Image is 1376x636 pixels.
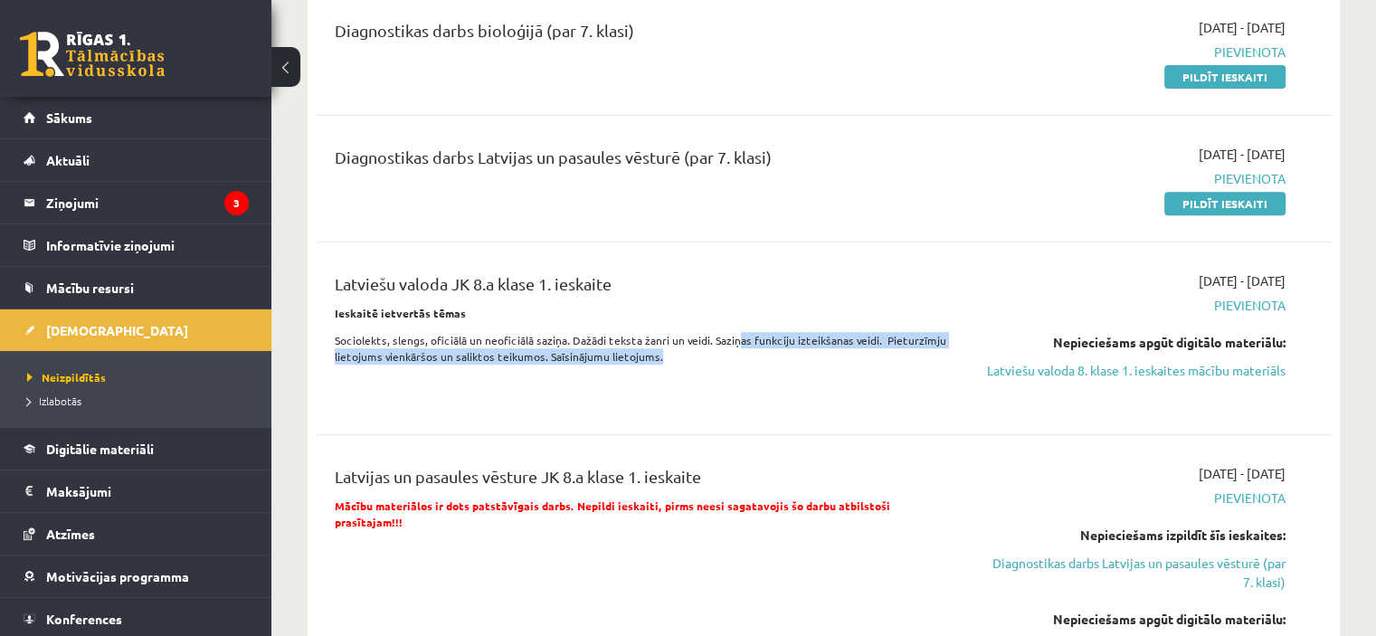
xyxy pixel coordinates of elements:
[27,369,253,385] a: Neizpildītās
[987,333,1286,352] div: Nepieciešams apgūt digitālo materiālu:
[335,464,960,498] div: Latvijas un pasaules vēsture JK 8.a klase 1. ieskaite
[46,526,95,542] span: Atzīmes
[335,18,960,52] div: Diagnostikas darbs bioloģijā (par 7. klasi)
[987,296,1286,315] span: Pievienota
[46,280,134,296] span: Mācību resursi
[1199,18,1286,37] span: [DATE] - [DATE]
[20,32,165,77] a: Rīgas 1. Tālmācības vidusskola
[24,267,249,309] a: Mācību resursi
[46,224,249,266] legend: Informatīvie ziņojumi
[46,322,188,338] span: [DEMOGRAPHIC_DATA]
[24,224,249,266] a: Informatīvie ziņojumi
[24,97,249,138] a: Sākums
[27,393,253,409] a: Izlabotās
[24,182,249,223] a: Ziņojumi3
[46,611,122,627] span: Konferences
[335,498,890,529] span: Mācību materiālos ir dots patstāvīgais darbs. Nepildi ieskaiti, pirms neesi sagatavojis šo darbu ...
[24,309,249,351] a: [DEMOGRAPHIC_DATA]
[24,470,249,512] a: Maksājumi
[1199,464,1286,483] span: [DATE] - [DATE]
[1199,271,1286,290] span: [DATE] - [DATE]
[46,109,92,126] span: Sākums
[224,191,249,215] i: 3
[1199,145,1286,164] span: [DATE] - [DATE]
[987,554,1286,592] a: Diagnostikas darbs Latvijas un pasaules vēsturē (par 7. klasi)
[24,555,249,597] a: Motivācijas programma
[24,428,249,470] a: Digitālie materiāli
[46,152,90,168] span: Aktuāli
[987,169,1286,188] span: Pievienota
[335,145,960,178] div: Diagnostikas darbs Latvijas un pasaules vēsturē (par 7. klasi)
[1164,65,1286,89] a: Pildīt ieskaiti
[335,332,960,365] p: Sociolekts, slengs, oficiālā un neoficiālā saziņa. Dažādi teksta žanri un veidi. Saziņas funkciju...
[27,370,106,384] span: Neizpildītās
[335,306,466,320] strong: Ieskaitē ietvertās tēmas
[24,513,249,555] a: Atzīmes
[46,568,189,584] span: Motivācijas programma
[1164,192,1286,215] a: Pildīt ieskaiti
[46,470,249,512] legend: Maksājumi
[987,43,1286,62] span: Pievienota
[27,394,81,408] span: Izlabotās
[24,139,249,181] a: Aktuāli
[987,361,1286,380] a: Latviešu valoda 8. klase 1. ieskaites mācību materiāls
[987,489,1286,508] span: Pievienota
[335,271,960,305] div: Latviešu valoda JK 8.a klase 1. ieskaite
[987,526,1286,545] div: Nepieciešams izpildīt šīs ieskaites:
[987,610,1286,629] div: Nepieciešams apgūt digitālo materiālu:
[46,182,249,223] legend: Ziņojumi
[46,441,154,457] span: Digitālie materiāli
